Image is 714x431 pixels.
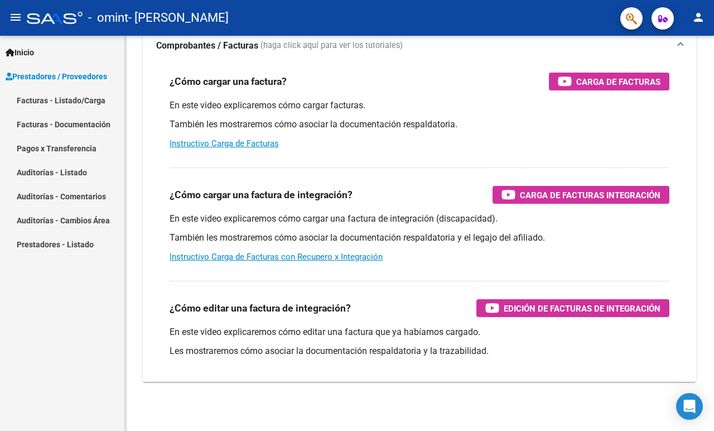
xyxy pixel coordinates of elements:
[88,6,128,30] span: - omint
[170,213,669,225] p: En este video explicaremos cómo cargar una factura de integración (discapacidad).
[170,326,669,338] p: En este video explicaremos cómo editar una factura que ya habíamos cargado.
[476,299,669,317] button: Edición de Facturas de integración
[156,40,258,52] strong: Comprobantes / Facturas
[143,28,696,64] mat-expansion-panel-header: Comprobantes / Facturas (haga click aquí para ver los tutoriales)
[170,187,353,203] h3: ¿Cómo cargar una factura de integración?
[6,46,34,59] span: Inicio
[260,40,403,52] span: (haga click aquí para ver los tutoriales)
[520,188,660,202] span: Carga de Facturas Integración
[170,99,669,112] p: En este video explicaremos cómo cargar facturas.
[170,232,669,244] p: También les mostraremos cómo asociar la documentación respaldatoria y el legajo del afiliado.
[576,75,660,89] span: Carga de Facturas
[504,301,660,315] span: Edición de Facturas de integración
[549,73,669,90] button: Carga de Facturas
[170,74,287,89] h3: ¿Cómo cargar una factura?
[6,70,107,83] span: Prestadores / Proveedores
[128,6,229,30] span: - [PERSON_NAME]
[143,64,696,382] div: Comprobantes / Facturas (haga click aquí para ver los tutoriales)
[9,11,22,24] mat-icon: menu
[493,186,669,204] button: Carga de Facturas Integración
[170,252,383,262] a: Instructivo Carga de Facturas con Recupero x Integración
[170,118,669,131] p: También les mostraremos cómo asociar la documentación respaldatoria.
[692,11,705,24] mat-icon: person
[170,345,669,357] p: Les mostraremos cómo asociar la documentación respaldatoria y la trazabilidad.
[170,138,279,149] a: Instructivo Carga de Facturas
[170,300,351,316] h3: ¿Cómo editar una factura de integración?
[676,393,703,420] div: Open Intercom Messenger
